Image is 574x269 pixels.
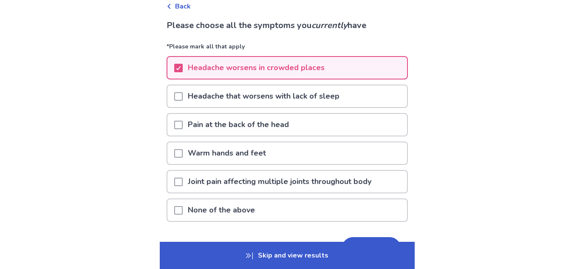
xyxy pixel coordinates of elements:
[183,199,260,221] p: None of the above
[342,237,401,260] button: Next
[183,85,345,107] p: Headache that worsens with lack of sleep
[160,242,415,269] p: Skip and view results
[167,42,408,56] p: *Please mark all that apply
[183,171,376,193] p: Joint pain affecting multiple joints throughout body
[167,19,408,32] p: Please choose all the symptoms you have
[183,114,294,136] p: Pain at the back of the head
[183,57,330,79] p: Headache worsens in crowded places
[175,1,191,11] span: Back
[183,142,271,164] p: Warm hands and feet
[311,20,348,31] i: currently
